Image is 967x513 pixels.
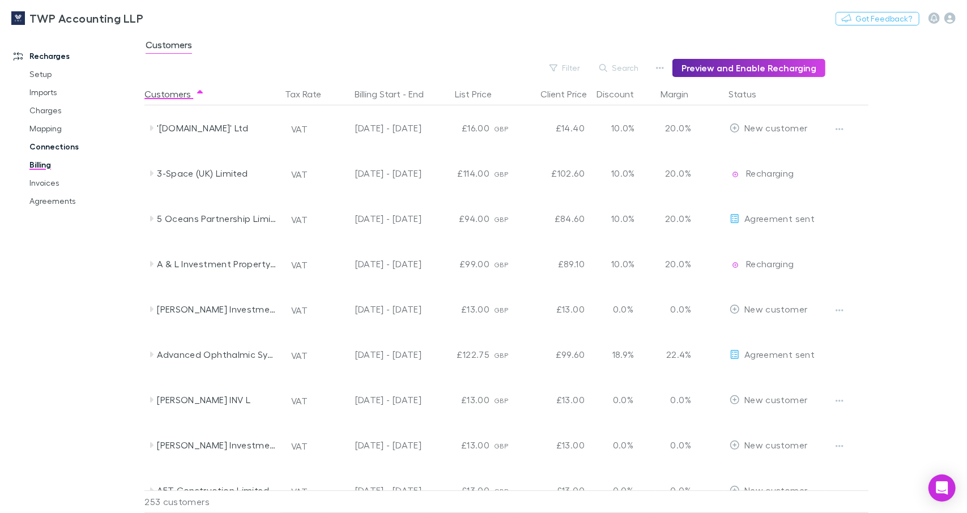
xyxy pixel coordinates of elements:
[928,474,956,502] div: Open Intercom Messenger
[157,422,277,468] div: [PERSON_NAME] Investments Portfolio Limited
[157,377,277,422] div: [PERSON_NAME] INV L
[286,256,313,274] button: VAT
[2,47,151,65] a: Recharges
[662,393,691,407] p: 0.0%
[329,287,421,332] div: [DATE] - [DATE]
[521,332,589,377] div: £99.60
[426,377,494,422] div: £13.00
[589,332,657,377] div: 18.9%
[144,490,280,513] div: 253 customers
[329,196,421,241] div: [DATE] - [DATE]
[744,303,807,314] span: New customer
[329,377,421,422] div: [DATE] - [DATE]
[521,105,589,151] div: £14.40
[521,422,589,468] div: £13.00
[157,105,277,151] div: '[DOMAIN_NAME]' Ltd
[744,213,815,224] span: Agreement sent
[589,241,657,287] div: 10.0%
[146,39,192,54] span: Customers
[521,151,589,196] div: £102.60
[744,439,807,450] span: New customer
[157,241,277,287] div: A & L Investment Property Limited
[662,121,691,135] p: 20.0%
[426,287,494,332] div: £13.00
[521,241,589,287] div: £89.10
[521,287,589,332] div: £13.00
[494,396,508,405] span: GBP
[662,484,691,497] p: 0.0%
[589,105,657,151] div: 10.0%
[286,120,313,138] button: VAT
[29,11,143,25] h3: TWP Accounting LLP
[594,61,645,75] button: Search
[144,468,874,513] div: AET Construction LimitedVAT[DATE] - [DATE]£13.00GBP£13.000.0%0.0%EditNew customer
[157,196,277,241] div: 5 Oceans Partnership Limited
[662,257,691,271] p: 20.0%
[494,125,508,133] span: GBP
[589,196,657,241] div: 10.0%
[729,83,770,105] button: Status
[744,394,807,405] span: New customer
[144,105,874,151] div: '[DOMAIN_NAME]' LtdVAT[DATE] - [DATE]£16.00GBP£14.4010.0%20.0%EditNew customer
[521,196,589,241] div: £84.60
[329,422,421,468] div: [DATE] - [DATE]
[494,170,508,178] span: GBP
[836,12,919,25] button: Got Feedback?
[18,174,151,192] a: Invoices
[426,468,494,513] div: £13.00
[494,442,508,450] span: GBP
[494,260,508,269] span: GBP
[157,287,277,332] div: [PERSON_NAME] Investments Limited
[355,83,437,105] button: Billing Start - End
[597,83,647,105] button: Discount
[494,215,508,224] span: GBP
[744,485,807,495] span: New customer
[746,258,794,269] span: Recharging
[144,83,205,105] button: Customers
[144,196,874,241] div: 5 Oceans Partnership LimitedVAT[DATE] - [DATE]£94.00GBP£84.6010.0%20.0%EditAgreement sent
[144,377,874,422] div: [PERSON_NAME] INV LVAT[DATE] - [DATE]£13.00GBP£13.000.0%0.0%EditNew customer
[744,122,807,133] span: New customer
[589,377,657,422] div: 0.0%
[662,212,691,225] p: 20.0%
[426,332,494,377] div: £122.75
[18,65,151,83] a: Setup
[544,61,587,75] button: Filter
[18,83,151,101] a: Imports
[730,259,741,271] img: Recharging
[426,422,494,468] div: £13.00
[144,287,874,332] div: [PERSON_NAME] Investments LimitedVAT[DATE] - [DATE]£13.00GBP£13.000.0%0.0%EditNew customer
[455,83,505,105] button: List Price
[286,437,313,455] button: VAT
[662,166,691,180] p: 20.0%
[11,11,25,25] img: TWP Accounting LLP's Logo
[18,138,151,156] a: Connections
[540,83,600,105] button: Client Price
[157,332,277,377] div: Advanced Ophthalmic Systems Ltd
[144,332,874,377] div: Advanced Ophthalmic Systems LtdVAT[DATE] - [DATE]£122.75GBP£99.6018.9%22.4%EditAgreement sent
[426,151,494,196] div: £114.00
[329,105,421,151] div: [DATE] - [DATE]
[494,351,508,360] span: GBP
[426,241,494,287] div: £99.00
[661,83,702,105] button: Margin
[286,392,313,410] button: VAT
[286,211,313,229] button: VAT
[672,59,825,77] button: Preview and Enable Recharging
[662,438,691,452] p: 0.0%
[589,468,657,513] div: 0.0%
[286,301,313,319] button: VAT
[5,5,150,32] a: TWP Accounting LLP
[746,168,794,178] span: Recharging
[744,349,815,360] span: Agreement sent
[329,151,421,196] div: [DATE] - [DATE]
[589,422,657,468] div: 0.0%
[18,156,151,174] a: Billing
[286,165,313,183] button: VAT
[521,377,589,422] div: £13.00
[144,151,874,196] div: 3-Space (UK) LimitedVAT[DATE] - [DATE]£114.00GBP£102.6010.0%20.0%EditRechargingRecharging
[589,151,657,196] div: 10.0%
